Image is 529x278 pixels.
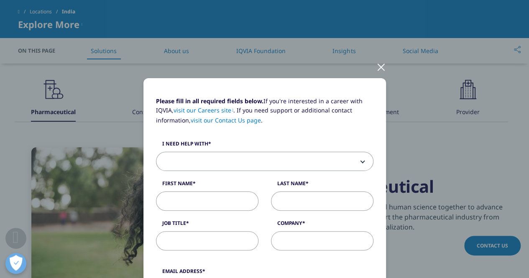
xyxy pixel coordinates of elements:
label: Job Title [156,219,258,231]
button: Open Preferences [5,253,26,274]
label: Last Name [271,180,373,191]
label: Company [271,219,373,231]
label: First Name [156,180,258,191]
a: visit our Contact Us page [191,116,261,124]
strong: Please fill in all required fields below. [156,97,263,105]
a: visit our Careers site [174,106,234,114]
p: If you're interested in a career with IQVIA, . If you need support or additional contact informat... [156,97,373,131]
label: I need help with [156,140,373,152]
